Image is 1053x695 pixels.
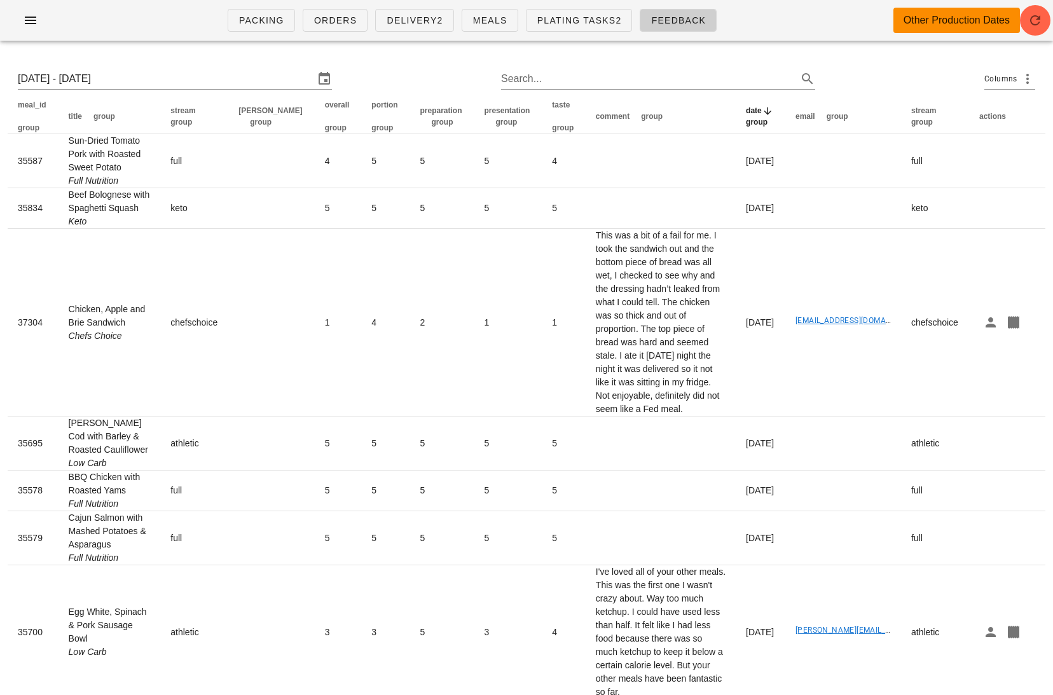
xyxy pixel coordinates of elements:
span: title [69,112,82,121]
td: 5 [315,188,362,229]
a: [PERSON_NAME][EMAIL_ADDRESS][PERSON_NAME][DOMAIN_NAME] [795,626,1045,635]
i: Full Nutrition [69,553,119,563]
th: actions [969,99,1045,134]
td: 4 [542,134,586,188]
th: meal_id: Not sorted. Activate to sort ascending. [8,99,59,134]
td: 5 [361,416,410,471]
a: Delivery2 [375,9,453,32]
td: 1 [315,229,362,416]
span: Feedback [650,15,706,25]
span: stream [170,106,195,115]
th: tod: Not sorted. Activate to sort ascending. [228,99,315,134]
th: preparation: Not sorted. Activate to sort ascending. [410,99,474,134]
span: Orders [313,15,357,25]
th: email: Not sorted. Activate to sort ascending. [785,99,901,134]
td: 4 [361,229,410,416]
th: portion: Not sorted. Activate to sort ascending. [361,99,410,134]
td: full [160,134,228,188]
a: Feedback [640,9,717,32]
a: [EMAIL_ADDRESS][DOMAIN_NAME] [795,316,922,325]
i: Full Nutrition [69,499,119,509]
span: Packing [238,15,284,25]
td: athletic [160,416,228,471]
th: title: Not sorted. Activate to sort ascending. [59,99,161,134]
td: 5 [361,188,410,229]
span: group [432,118,453,127]
td: 5 [474,511,542,565]
td: [DATE] [736,134,785,188]
span: meal_id [18,100,46,109]
span: group [325,123,347,132]
th: stream: Not sorted. Activate to sort ascending. [901,99,969,134]
i: Chefs Choice [69,331,122,341]
th: date: Sorted descending. Activate to remove sorting. [736,99,785,134]
span: group [495,118,517,127]
span: group [170,118,192,127]
td: This was a bit of a fail for me. I took the sandwich out and the bottom piece of bread was all we... [586,229,736,416]
td: 5 [474,188,542,229]
td: full [901,134,969,188]
span: group [827,112,848,121]
div: Other Production Dates [904,13,1010,28]
span: group [746,118,767,127]
td: 5 [410,511,474,565]
td: Chicken, Apple and Brie Sandwich [59,229,161,416]
td: 5 [315,416,362,471]
td: 1 [542,229,586,416]
span: group [93,112,115,121]
td: 5 [410,134,474,188]
td: Beef Bolognese with Spaghetti Squash [59,188,161,229]
td: 2 [410,229,474,416]
td: Cajun Salmon with Mashed Potatoes & Asparagus [59,511,161,565]
th: stream: Not sorted. Activate to sort ascending. [160,99,228,134]
td: 5 [542,188,586,229]
td: 5 [361,511,410,565]
span: group [911,118,933,127]
span: overall [325,100,350,109]
i: Full Nutrition [69,175,119,186]
td: 5 [410,471,474,511]
td: keto [901,188,969,229]
a: Packing [228,9,295,32]
td: 5 [474,134,542,188]
i: Low Carb [69,458,107,468]
span: presentation [484,106,530,115]
td: 5 [542,416,586,471]
span: email [795,112,815,121]
i: Keto [69,216,87,226]
span: group [18,123,39,132]
a: Plating Tasks2 [526,9,633,32]
td: 35834 [8,188,59,229]
span: Meals [472,15,507,25]
td: Sun-Dried Tomato Pork with Roasted Sweet Potato [59,134,161,188]
td: 5 [542,511,586,565]
span: comment [596,112,630,121]
td: 35579 [8,511,59,565]
td: [DATE] [736,188,785,229]
td: [DATE] [736,229,785,416]
td: 5 [315,511,362,565]
td: 5 [474,416,542,471]
td: 5 [410,188,474,229]
span: group [552,123,574,132]
td: [DATE] [736,416,785,471]
td: 37304 [8,229,59,416]
td: 35587 [8,134,59,188]
td: chefschoice [160,229,228,416]
td: chefschoice [901,229,969,416]
td: 5 [410,416,474,471]
td: full [901,511,969,565]
th: presentation: Not sorted. Activate to sort ascending. [474,99,542,134]
span: preparation [420,106,462,115]
a: Orders [303,9,368,32]
div: Columns [984,69,1035,89]
td: full [160,471,228,511]
i: Low Carb [69,647,107,657]
td: 5 [315,471,362,511]
td: 5 [361,471,410,511]
span: Columns [984,72,1017,85]
a: Meals [462,9,518,32]
th: overall: Not sorted. Activate to sort ascending. [315,99,362,134]
td: 35578 [8,471,59,511]
td: athletic [901,416,969,471]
